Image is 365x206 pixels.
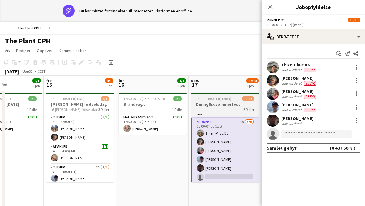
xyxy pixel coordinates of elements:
[98,107,109,112] span: 3 Roller
[243,107,254,112] span: 5 Roller
[79,8,193,14] div: Du har mistet forbindelsen til internettet. Platformen er offline.
[28,96,37,101] span: 1/1
[32,78,41,83] span: 1/1
[46,164,114,193] app-card-role: Tjener4A1/217:00-04:00 (11t)[PERSON_NAME]
[267,18,280,22] span: Runner
[281,121,303,126] div: Ikke vurderet
[281,116,313,121] div: [PERSON_NAME]
[281,89,317,94] div: [PERSON_NAME]
[101,96,109,101] span: 4/5
[55,107,98,112] span: [PERSON_NAME] fødselsdag
[281,68,303,72] div: Ikke vurderet
[304,95,316,99] span: Gebyr
[178,84,186,88] div: 1 job
[191,118,259,184] app-card-role: Runner1A5/615:00-04:00 (13t)Thien-Phuc Do[PERSON_NAME][PERSON_NAME][PERSON_NAME][PERSON_NAME]
[247,84,258,88] div: 1 job
[119,78,125,83] span: lør.
[303,68,317,72] div: Teamet har forskellige gebyrer end i rollen
[304,108,316,112] span: Gebyr
[281,62,317,68] div: Thien-Phuc Do
[191,78,199,83] span: søn.
[5,68,19,75] div: [DATE]
[20,69,35,74] span: Uge 33
[281,75,317,81] div: [PERSON_NAME]
[12,22,46,34] button: The Plant CPH
[14,47,33,55] a: Rediger
[281,94,303,99] div: Ikke vurderet
[173,96,182,101] span: 1/1
[303,108,317,112] div: Teamet har forskellige gebyrer end i rollen
[303,81,317,86] div: Teamet har forskellige gebyrer end i rollen
[37,48,53,53] span: Opgaver
[5,48,10,53] span: Vis
[303,94,317,99] div: Teamet har forskellige gebyrer end i rollen
[2,47,12,55] a: Vis
[59,48,87,53] span: Kommunikation
[191,101,259,107] h3: DiningSix sommerfest
[191,93,259,182] app-job-card: 14:00-04:00 (14t) (Mon)17/18DiningSix sommerfest5 Roller[PERSON_NAME][PERSON_NAME][PERSON_NAME]Ru...
[267,18,285,22] button: Runner
[46,101,114,107] h3: [PERSON_NAME] fødselsdag
[16,48,31,53] span: Rediger
[5,36,51,45] h1: The Plant CPH
[329,145,355,151] div: 10 437.50 KR
[118,81,125,88] span: 16
[46,114,114,143] app-card-role: Tjener2/214:00-22:00 (8t)[PERSON_NAME][PERSON_NAME]
[281,108,303,112] div: Ikke vurderet
[56,47,89,55] a: Kommunikation
[34,47,55,55] a: Opgaver
[27,107,37,112] span: 1 Rolle
[119,101,187,107] h3: Brandvagt
[51,96,85,101] span: 14:00-04:00 (14t) (Sat)
[262,3,365,11] h3: Jobopfyldelse
[196,96,231,101] span: 14:00-04:00 (14t) (Mon)
[304,81,316,86] span: Gebyr
[46,93,114,182] app-job-card: 14:00-04:00 (14t) (Sat)4/5[PERSON_NAME] fødselsdag [PERSON_NAME] fødselsdag3 RollerTjener2/214:00...
[304,68,316,72] span: Gebyr
[119,93,187,135] app-job-card: 17:30-07:00 (13t30m) (Sun)1/1Brandvagt1 RolleHal & brandvagt1/117:30-07:00 (13t30m)[PERSON_NAME]
[105,78,113,83] span: 4/5
[172,107,182,112] span: 1 Rolle
[119,114,187,135] app-card-role: Hal & brandvagt1/117:30-07:00 (13t30m)[PERSON_NAME]
[45,81,53,88] span: 15
[246,78,259,83] span: 17/18
[267,145,296,151] div: Samlet gebyr
[281,102,317,108] div: [PERSON_NAME]
[348,18,360,22] span: 17/18
[105,84,113,88] div: 1 job
[177,78,186,83] span: 1/1
[242,96,254,101] span: 17/18
[190,81,199,88] span: 17
[33,84,41,88] div: 1 job
[267,22,360,27] div: 15:00-04:00 (13t) (man.)
[281,81,303,86] div: Ikke vurderet
[38,69,46,74] div: CEST
[46,78,53,83] span: fre.
[262,29,365,44] div: Bekræftet
[123,96,165,101] span: 17:30-07:00 (13t30m) (Sun)
[46,143,114,164] app-card-role: Afvikler1/114:00-04:00 (14t)[PERSON_NAME]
